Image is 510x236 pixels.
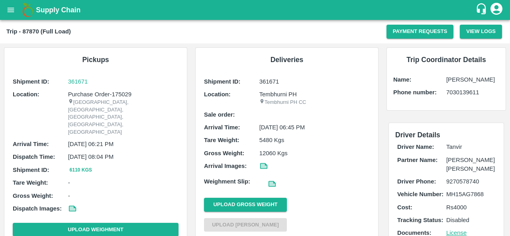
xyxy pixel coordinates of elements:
[393,89,437,96] b: Phone number:
[68,178,178,187] p: -
[397,178,436,185] b: Driver Phone:
[446,177,495,186] p: 9270578740
[68,152,178,161] p: [DATE] 08:04 PM
[395,131,440,139] span: Driver Details
[446,203,495,212] p: Rs 4000
[446,88,499,97] p: 7030139611
[397,157,437,163] b: Partner Name:
[397,217,443,223] b: Tracking Status:
[13,141,49,147] b: Arrival Time:
[6,28,71,35] b: Trip - 87870 (Full Load)
[259,77,370,86] p: 361671
[204,150,244,156] b: Gross Weight:
[397,204,412,211] b: Cost:
[204,137,239,143] b: Tare Weight:
[397,191,443,197] b: Vehicle Number:
[13,154,55,160] b: Dispatch Time:
[259,90,370,99] p: Tembhurni PH
[397,144,434,150] b: Driver Name:
[204,78,241,85] b: Shipment ID:
[202,54,372,65] h6: Deliveries
[204,124,240,131] b: Arrival Time:
[460,25,502,39] button: View Logs
[259,149,370,158] p: 12060 Kgs
[489,2,504,18] div: account of current user
[13,193,53,199] b: Gross Weight:
[11,54,180,65] h6: Pickups
[393,76,411,83] b: Name:
[68,166,94,174] button: 6110 Kgs
[68,90,178,99] p: Purchase Order-175029
[446,75,499,84] p: [PERSON_NAME]
[446,216,495,224] p: Disabled
[13,205,62,212] b: Dispatch Images:
[204,198,287,212] button: Upload Gross Weight
[13,179,48,186] b: Tare Weight:
[259,99,370,106] p: Tembhurni PH CC
[2,1,20,19] button: open drawer
[13,78,49,85] b: Shipment ID:
[36,6,80,14] b: Supply Chain
[68,140,178,148] p: [DATE] 06:21 PM
[204,111,235,118] b: Sale order:
[36,4,475,16] a: Supply Chain
[204,178,250,185] b: Weighment Slip:
[20,2,36,18] img: logo
[204,91,231,98] b: Location:
[393,54,499,65] h6: Trip Coordinator Details
[446,156,495,174] p: [PERSON_NAME] [PERSON_NAME]
[397,230,432,236] b: Documents:
[68,191,178,200] p: -
[13,91,39,98] b: Location:
[446,190,495,199] p: MH15AG7868
[446,142,495,151] p: Tanvir
[68,99,178,136] p: [GEOGRAPHIC_DATA], [GEOGRAPHIC_DATA], [GEOGRAPHIC_DATA], [GEOGRAPHIC_DATA], [GEOGRAPHIC_DATA]
[68,77,178,86] a: 361671
[259,136,370,144] p: 5480 Kgs
[13,167,49,173] b: Shipment ID:
[446,230,467,236] a: License
[204,163,247,169] b: Arrival Images:
[259,123,370,132] p: [DATE] 06:45 PM
[386,25,454,39] button: Payment Requests
[475,3,489,17] div: customer-support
